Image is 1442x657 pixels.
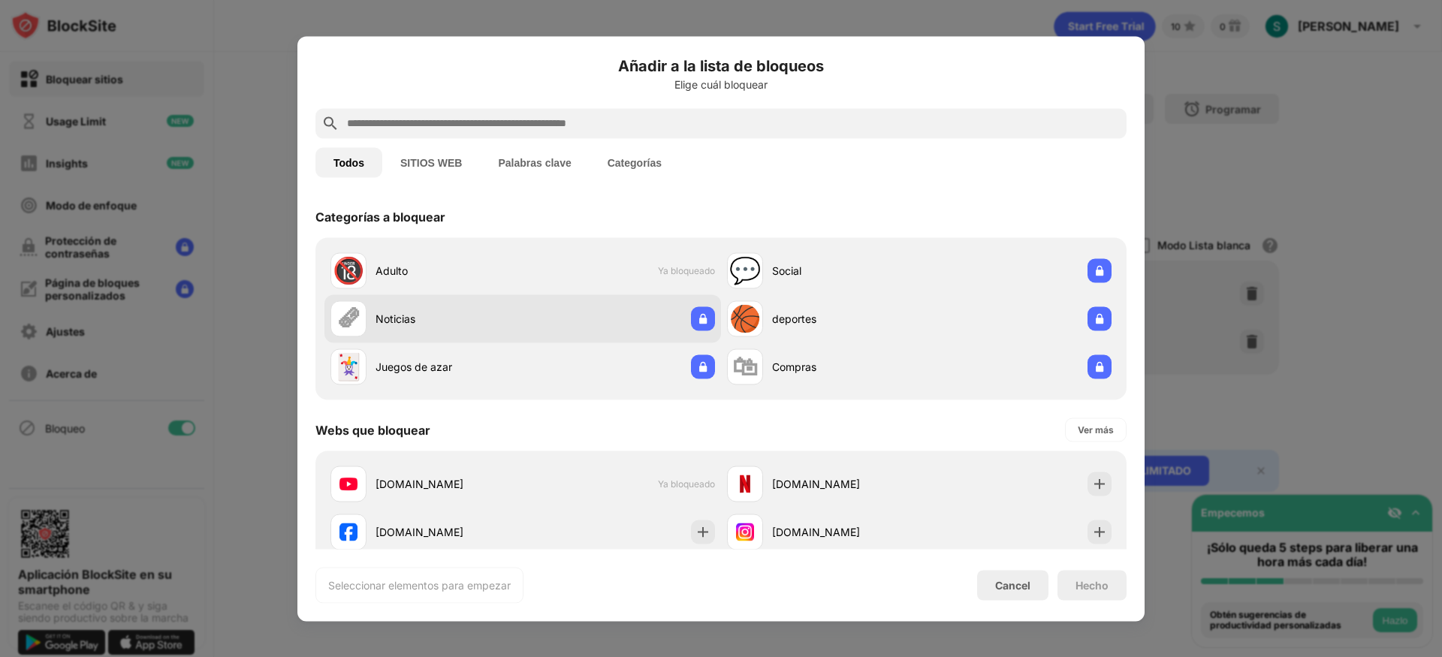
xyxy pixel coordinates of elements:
div: [DOMAIN_NAME] [772,524,919,540]
div: 💬 [729,255,761,286]
img: favicons [339,523,357,541]
img: search.svg [321,114,339,132]
img: favicons [736,475,754,493]
div: deportes [772,311,919,327]
div: Ver más [1078,422,1114,437]
div: 🗞 [336,303,361,334]
div: Seleccionar elementos para empezar [328,577,511,592]
div: Juegos de azar [376,359,523,375]
button: Categorías [590,147,680,177]
div: Noticias [376,311,523,327]
div: Hecho [1075,579,1109,591]
button: Palabras clave [480,147,589,177]
div: [DOMAIN_NAME] [376,476,523,492]
div: Adulto [376,263,523,279]
img: favicons [339,475,357,493]
div: [DOMAIN_NAME] [376,524,523,540]
span: Ya bloqueado [658,478,715,490]
button: SITIOS WEB [382,147,480,177]
div: Webs que bloquear [315,422,430,437]
div: [DOMAIN_NAME] [772,476,919,492]
div: 🃏 [333,351,364,382]
button: Todos [315,147,382,177]
div: Cancel [995,579,1030,592]
h6: Añadir a la lista de bloqueos [315,54,1127,77]
div: 🏀 [729,303,761,334]
div: Compras [772,359,919,375]
div: Social [772,263,919,279]
img: favicons [736,523,754,541]
span: Ya bloqueado [658,265,715,276]
div: 🛍 [732,351,758,382]
div: Categorías a bloquear [315,209,445,224]
div: 🔞 [333,255,364,286]
div: Elige cuál bloquear [315,78,1127,90]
